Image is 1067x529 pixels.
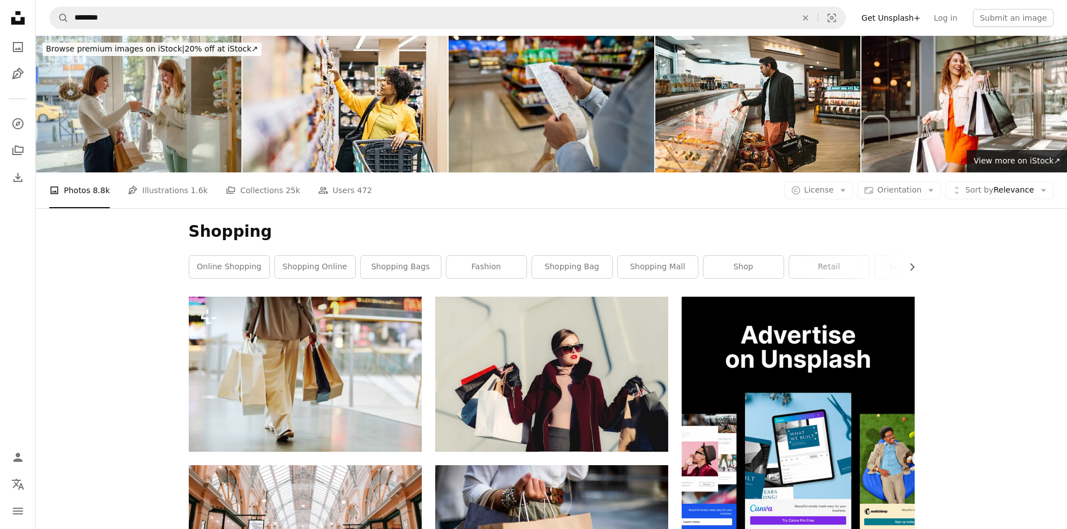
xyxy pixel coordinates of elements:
button: Menu [7,500,29,522]
img: photo of woman holding white and black paper bags [435,297,668,452]
a: shopping mall [618,256,698,278]
a: supermarket [875,256,955,278]
img: Low section of unrecognizable woman wearing pants and holding blank shopping bags while walking i... [189,297,422,452]
a: Explore [7,113,29,135]
a: shop [703,256,784,278]
span: License [804,185,834,194]
img: Young female customer paying in a vintage clothing shop. [36,36,241,172]
a: online shopping [189,256,269,278]
a: Collections 25k [226,172,300,208]
button: License [785,181,854,199]
a: Low section of unrecognizable woman wearing pants and holding blank shopping bags while walking i... [189,369,422,379]
a: Download History [7,166,29,189]
img: Cheerful woman enjoying shopping on a sunny day while carrying multiple bags in an urban setting. [861,36,1067,172]
a: shopping bag [532,256,612,278]
span: Browse premium images on iStock | [46,44,184,53]
a: shopping bags [361,256,441,278]
span: Relevance [965,185,1034,196]
a: Browse premium images on iStock|20% off at iStock↗ [36,36,268,63]
button: Visual search [818,7,845,29]
a: retail [789,256,869,278]
a: shopping online [275,256,355,278]
span: 1.6k [191,184,208,196]
a: Illustrations 1.6k [128,172,208,208]
button: Orientation [858,181,941,199]
button: Clear [793,7,818,29]
button: Submit an image [973,9,1054,27]
button: Sort byRelevance [945,181,1054,199]
button: scroll list to the right [902,256,915,278]
img: Man ordering meal from grocery store deli [655,36,861,172]
span: Sort by [965,185,993,194]
span: View more on iStock ↗ [973,156,1060,165]
a: Users 472 [318,172,372,208]
a: Get Unsplash+ [855,9,927,27]
a: Log in / Sign up [7,446,29,469]
img: Woman shopping at a convenience store and checking her receipt [449,36,654,172]
span: Orientation [877,185,921,194]
a: photo of woman holding white and black paper bags [435,369,668,379]
a: Photos [7,36,29,58]
span: 472 [357,184,372,196]
a: fashion [446,256,526,278]
h1: Shopping [189,222,915,242]
a: Log in [927,9,964,27]
img: Young woman choosing groceries in a supermarket [243,36,448,172]
button: Language [7,473,29,495]
button: Search Unsplash [50,7,69,29]
div: 20% off at iStock ↗ [43,43,262,56]
form: Find visuals sitewide [49,7,846,29]
a: Collections [7,139,29,162]
a: View more on iStock↗ [967,150,1067,172]
span: 25k [286,184,300,196]
a: Illustrations [7,63,29,85]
